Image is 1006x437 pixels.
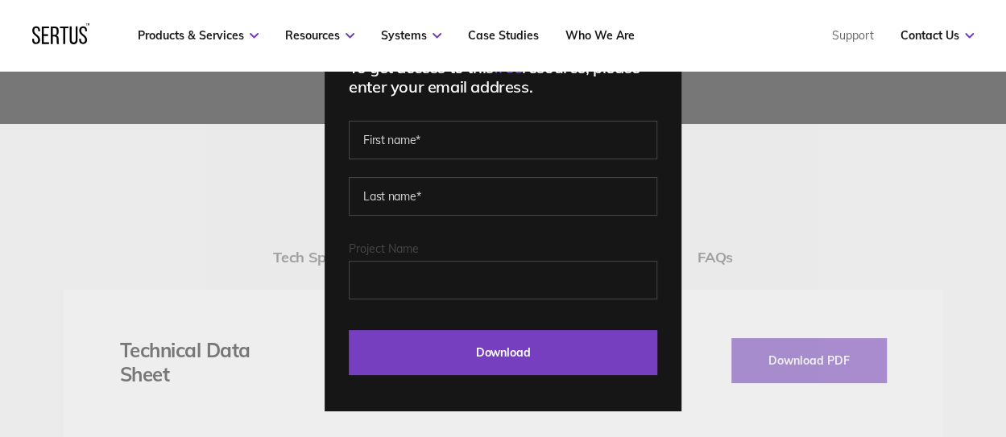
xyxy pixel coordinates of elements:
a: Who We Are [565,28,635,43]
input: Last name* [349,177,657,216]
a: Support [832,28,874,43]
a: Contact Us [900,28,974,43]
a: Products & Services [138,28,259,43]
a: Case Studies [468,28,539,43]
a: Resources [285,28,354,43]
input: Download [349,330,657,375]
div: To get access to this resource, please enter your email address. [349,58,657,97]
input: First name* [349,121,657,159]
a: Systems [381,28,441,43]
span: Project Name [349,241,419,256]
iframe: Chat Widget [716,250,1006,437]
